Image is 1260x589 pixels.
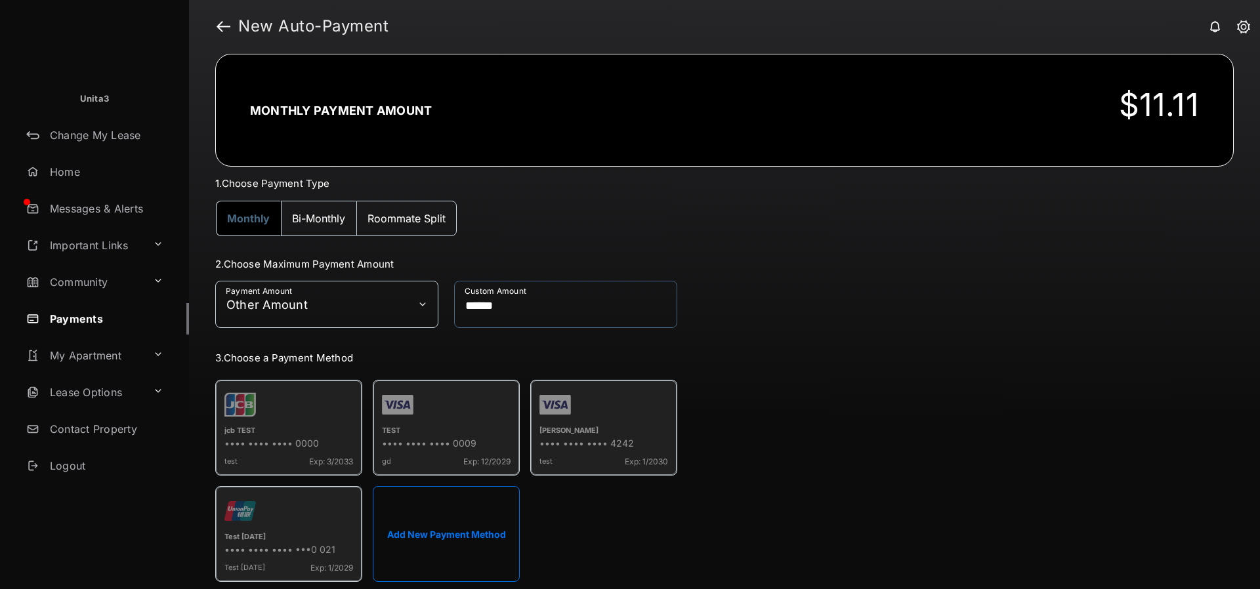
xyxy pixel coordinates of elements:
h3: 2. Choose Maximum Payment Amount [215,258,677,270]
button: Roommate Split [356,201,457,236]
div: TEST•••• •••• •••• 0009gdExp: 12/2029 [373,380,520,476]
a: My Apartment [21,340,148,371]
div: Test [DATE] [224,532,353,544]
button: Add New Payment Method [373,486,520,582]
a: Lease Options [21,376,148,408]
div: [PERSON_NAME]•••• •••• •••• 4242testExp: 1/2030 [530,380,677,476]
h3: 1. Choose Payment Type [215,177,1234,190]
a: Messages & Alerts [21,193,189,224]
div: TEST [382,426,511,437]
span: gd [382,457,391,466]
span: test [224,457,238,466]
a: Payments [21,303,189,335]
span: Exp: 3/2033 [309,457,353,466]
span: Exp: 1/2030 [625,457,668,466]
a: Change My Lease [21,119,189,151]
div: Test [DATE]•••• •••• •••• •••0 021Test [DATE]Exp: 1/2029 [215,486,362,582]
span: Exp: 1/2029 [310,563,353,573]
span: Test [DATE] [224,563,265,573]
p: Unita3 [80,92,110,106]
a: Logout [21,450,189,481]
h3: 3. Choose a Payment Method [215,352,677,364]
a: Home [21,156,189,188]
h2: Monthly Payment Amount [237,104,432,117]
span: test [539,457,553,466]
div: •••• •••• •••• 0000 [224,437,353,451]
div: •••• •••• •••• 4242 [539,437,668,451]
strong: New Auto-Payment [238,18,388,34]
div: •••• •••• •••• •••0 021 [224,544,353,558]
div: [PERSON_NAME] [539,426,668,437]
div: $11.11 [1119,86,1200,124]
div: jcb TEST [224,426,353,437]
a: Contact Property [21,413,189,445]
a: Important Links [21,230,148,261]
button: Monthly [216,201,281,236]
a: Community [21,266,148,298]
button: Bi-Monthly [281,201,356,236]
span: Exp: 12/2029 [463,457,511,466]
div: jcb TEST•••• •••• •••• 0000testExp: 3/2033 [215,380,362,476]
div: •••• •••• •••• 0009 [382,437,511,451]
